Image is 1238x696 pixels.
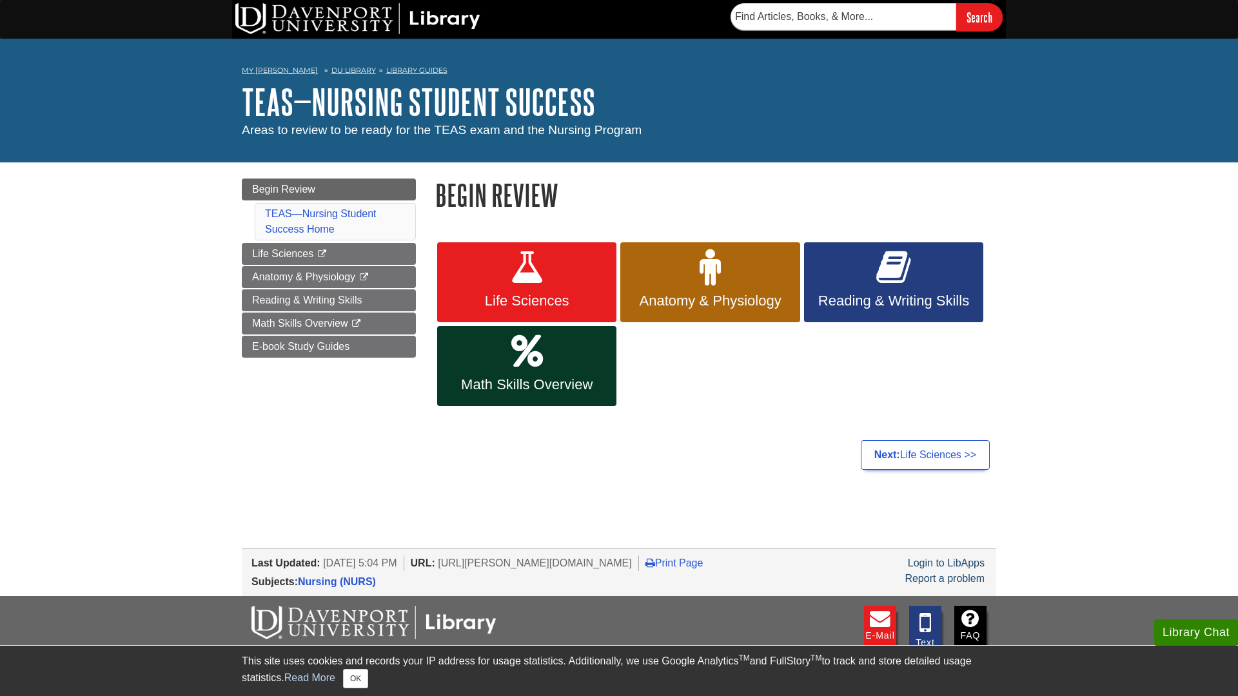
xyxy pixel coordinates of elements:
[242,123,642,137] span: Areas to review to be ready for the TEAS exam and the Nursing Program
[731,3,1003,31] form: Searches DU Library's articles, books, and more
[804,242,983,322] a: Reading & Writing Skills
[731,3,956,30] input: Find Articles, Books, & More...
[954,606,987,650] a: FAQ
[814,293,974,309] span: Reading & Writing Skills
[447,293,607,309] span: Life Sciences
[386,66,447,75] a: Library Guides
[620,242,800,322] a: Anatomy & Physiology
[265,208,377,235] a: TEAS—Nursing Student Success Home
[252,295,362,305] span: Reading & Writing Skills
[956,3,1003,31] input: Search
[298,576,376,587] a: Nursing (NURS)
[242,313,416,334] a: Math Skills Overview
[242,82,595,122] a: TEAS—Nursing Student Success
[242,179,416,358] div: Guide Page Menu
[351,320,362,328] i: This link opens in a new window
[242,289,416,311] a: Reading & Writing Skills
[905,573,985,584] a: Report a problem
[252,318,348,329] span: Math Skills Overview
[343,669,368,688] button: Close
[323,557,397,568] span: [DATE] 5:04 PM
[242,243,416,265] a: Life Sciences
[447,376,607,393] span: Math Skills Overview
[909,606,941,650] a: Text
[861,440,990,470] a: Next:Life Sciences >>
[252,271,355,282] span: Anatomy & Physiology
[1154,619,1238,646] button: Library Chat
[645,557,703,568] a: Print Page
[242,266,416,288] a: Anatomy & Physiology
[811,653,821,662] sup: TM
[908,557,985,568] a: Login to LibApps
[874,449,900,460] strong: Next:
[331,66,376,75] a: DU Library
[284,672,335,683] a: Read More
[317,250,328,258] i: This link opens in a new window
[242,653,996,688] div: This site uses cookies and records your IP address for usage statistics. Additionally, we use Goo...
[359,273,369,282] i: This link opens in a new window
[437,242,616,322] a: Life Sciences
[864,606,896,650] a: E-mail
[251,606,496,639] img: DU Libraries
[411,557,435,568] span: URL:
[437,326,616,406] a: Math Skills Overview
[251,576,298,587] span: Subjects:
[630,293,790,309] span: Anatomy & Physiology
[235,3,480,34] img: DU Library
[252,248,313,259] span: Life Sciences
[435,179,996,211] h1: Begin Review
[251,557,320,568] span: Last Updated:
[252,184,315,195] span: Begin Review
[242,179,416,200] a: Begin Review
[252,341,349,352] span: E-book Study Guides
[242,65,318,76] a: My [PERSON_NAME]
[738,653,749,662] sup: TM
[438,557,632,568] span: [URL][PERSON_NAME][DOMAIN_NAME]
[242,336,416,358] a: E-book Study Guides
[645,557,655,568] i: Print Page
[242,62,996,82] nav: breadcrumb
